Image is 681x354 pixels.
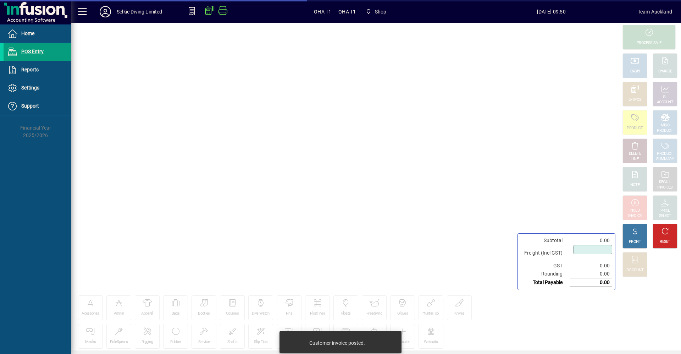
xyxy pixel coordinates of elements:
div: Wetsuit+ [395,339,409,345]
div: Slip Tips [254,339,267,345]
div: Shafts [227,339,238,345]
div: NOTE [630,183,640,188]
div: Fins [286,311,292,316]
div: HOLD [630,208,640,213]
td: GST [521,262,570,270]
a: Home [4,25,71,43]
td: 0.00 [570,236,612,245]
div: Customer invoice posted. [309,339,365,347]
div: ACCOUNT [657,100,673,105]
span: Reports [21,67,39,72]
div: Knives [454,311,465,316]
td: 0.00 [570,262,612,270]
a: Support [4,97,71,115]
td: 0.00 [570,278,612,287]
span: Shop [375,6,387,17]
div: Booties [198,311,210,316]
span: Settings [21,85,39,91]
span: OHA T1 [314,6,331,17]
td: Total Payable [521,278,570,287]
div: MISC [661,123,669,128]
span: Support [21,103,39,109]
td: Freight (Incl GST) [521,245,570,262]
div: SELECT [659,213,671,219]
div: Courses [226,311,239,316]
div: RECALL [659,180,671,185]
div: Floatlines [310,311,325,316]
div: Floats [341,311,351,316]
div: Gloves [397,311,408,316]
a: Settings [4,79,71,97]
span: Home [21,31,34,36]
td: 0.00 [570,270,612,278]
div: Team Auckland [638,6,672,17]
div: Dive Watch [252,311,269,316]
div: Selkie Diving Limited [117,6,162,17]
div: Service [198,339,210,345]
div: PRODUCT [627,126,643,131]
td: Subtotal [521,236,570,245]
button: Profile [94,5,117,18]
span: [DATE] 09:50 [465,6,638,17]
div: Acessories [82,311,99,316]
td: Rounding [521,270,570,278]
div: Rigging [142,339,153,345]
div: PRICE [660,208,670,213]
div: INVOICES [657,185,672,190]
a: Reports [4,61,71,79]
div: Admin [114,311,124,316]
div: PROFIT [629,239,641,245]
div: PROCESS SALE [637,40,661,46]
div: INVOICE [628,213,641,219]
div: DELETE [629,151,641,157]
div: LINE [631,157,638,162]
div: DISCOUNT [626,268,643,273]
div: SUMMARY [656,157,674,162]
div: Bags [172,311,179,316]
div: HuntinTool [422,311,439,316]
div: GL [663,94,668,100]
span: POS Entry [21,49,44,54]
div: CHARGE [658,69,672,74]
div: Masks [85,339,96,345]
span: Shop [363,5,389,18]
div: PoleSpears [110,339,128,345]
div: EFTPOS [629,97,642,103]
div: Wetsuits [424,339,438,345]
div: PRODUCT [657,151,673,157]
div: PRODUCT [657,128,673,134]
div: CASH [630,69,640,74]
span: OHA T1 [338,6,356,17]
div: Apparel [141,311,153,316]
div: Freediving [366,311,382,316]
div: Rubber [170,339,181,345]
div: RESET [660,239,670,245]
